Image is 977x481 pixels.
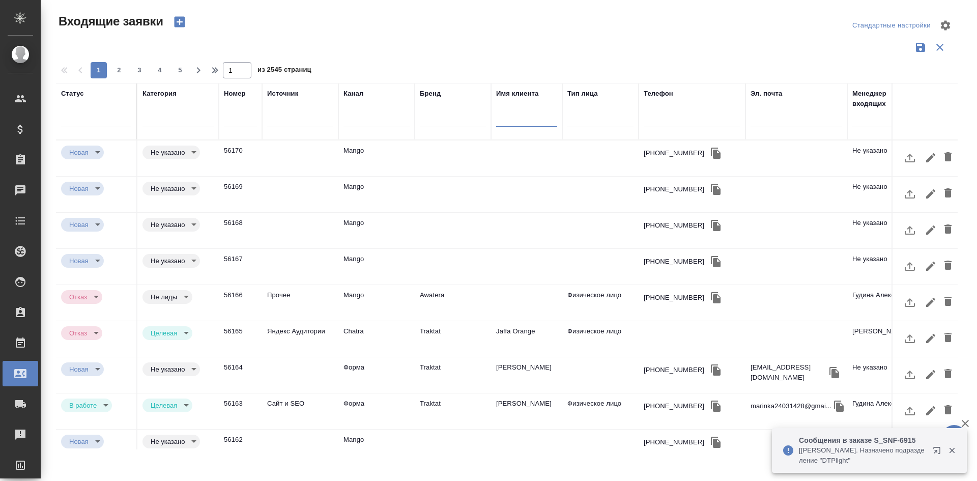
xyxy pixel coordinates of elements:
[491,321,562,357] td: Jaffa Orange
[898,254,922,278] button: Загрузить файл
[939,290,957,315] button: Удалить
[61,254,104,268] div: Новая
[922,399,939,423] button: Редактировать
[338,430,415,465] td: Mango
[941,425,967,450] button: 🙏
[922,146,939,170] button: Редактировать
[131,65,148,75] span: 3
[562,285,639,321] td: Физическое лицо
[142,146,200,159] div: Новая
[939,218,957,242] button: Удалить
[219,140,262,176] td: 56170
[152,65,168,75] span: 4
[262,285,338,321] td: Прочее
[167,13,192,31] button: Создать
[799,445,926,466] p: [[PERSON_NAME]. Назначено подразделение "DTPlight"
[148,257,188,265] button: Не указано
[66,184,92,193] button: Новая
[420,89,441,99] div: Бренд
[847,177,924,212] td: Не указано
[898,146,922,170] button: Загрузить файл
[148,293,180,301] button: Не лиды
[148,148,188,157] button: Не указано
[708,146,724,161] button: Скопировать
[415,357,491,393] td: Traktat
[933,13,958,38] span: Настроить таблицу
[66,365,92,374] button: Новая
[799,435,926,445] p: Сообщения в заказе S_SNF-6915
[338,249,415,285] td: Mango
[219,177,262,212] td: 56169
[224,89,246,99] div: Номер
[142,254,200,268] div: Новая
[644,257,704,267] div: [PHONE_NUMBER]
[708,290,724,305] button: Скопировать
[415,321,491,357] td: Traktat
[898,290,922,315] button: Загрузить файл
[338,393,415,429] td: Форма
[847,249,924,285] td: Не указано
[111,65,127,75] span: 2
[644,365,704,375] div: [PHONE_NUMBER]
[708,399,724,414] button: Скопировать
[852,89,918,109] div: Менеджер входящих
[562,393,639,429] td: Физическое лицо
[262,393,338,429] td: Сайт и SEO
[708,182,724,197] button: Скопировать
[152,62,168,78] button: 4
[338,140,415,176] td: Mango
[927,440,951,465] button: Открыть в новой вкладке
[847,140,924,176] td: Не указано
[219,357,262,393] td: 56164
[939,182,957,206] button: Удалить
[491,393,562,429] td: [PERSON_NAME]
[61,326,102,340] div: Новая
[847,213,924,248] td: Не указано
[847,285,924,321] td: Гудина Александра
[148,401,180,410] button: Целевая
[850,18,933,34] div: split button
[66,220,92,229] button: Новая
[148,329,180,337] button: Целевая
[61,182,104,195] div: Новая
[847,393,924,429] td: Гудина Александра
[922,254,939,278] button: Редактировать
[343,89,363,99] div: Канал
[644,437,704,447] div: [PHONE_NUMBER]
[172,62,188,78] button: 5
[142,435,200,448] div: Новая
[847,321,924,357] td: [PERSON_NAME]
[939,399,957,423] button: Удалить
[131,62,148,78] button: 3
[939,362,957,387] button: Удалить
[338,213,415,248] td: Mango
[922,218,939,242] button: Редактировать
[142,89,177,99] div: Категория
[708,254,724,269] button: Скопировать
[644,293,704,303] div: [PHONE_NUMBER]
[827,365,842,380] button: Скопировать
[148,184,188,193] button: Не указано
[708,362,724,378] button: Скопировать
[66,437,92,446] button: Новая
[922,290,939,315] button: Редактировать
[911,38,930,57] button: Сохранить фильтры
[930,38,950,57] button: Сбросить фильтры
[142,182,200,195] div: Новая
[708,218,724,233] button: Скопировать
[61,290,102,304] div: Новая
[172,65,188,75] span: 5
[898,399,922,423] button: Загрузить файл
[219,249,262,285] td: 56167
[939,326,957,351] button: Удалить
[847,357,924,393] td: Не указано
[562,321,639,357] td: Физическое лицо
[496,89,538,99] div: Имя клиента
[338,285,415,321] td: Mango
[148,365,188,374] button: Не указано
[61,435,104,448] div: Новая
[491,357,562,393] td: [PERSON_NAME]
[148,437,188,446] button: Не указано
[751,362,827,383] p: [EMAIL_ADDRESS][DOMAIN_NAME]
[219,285,262,321] td: 56166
